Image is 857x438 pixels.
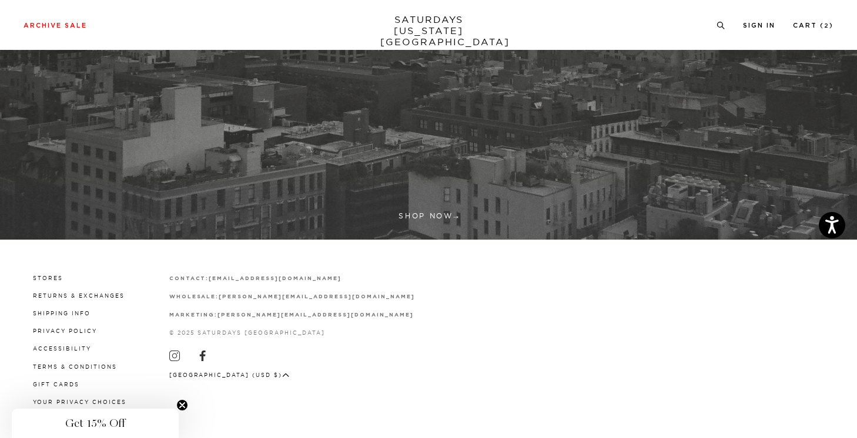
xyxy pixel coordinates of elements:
a: SATURDAYS[US_STATE][GEOGRAPHIC_DATA] [380,14,477,48]
a: Archive Sale [24,22,87,29]
strong: [EMAIL_ADDRESS][DOMAIN_NAME] [209,276,341,281]
strong: contact: [169,276,209,281]
a: [EMAIL_ADDRESS][DOMAIN_NAME] [209,275,341,281]
div: Get 15% OffClose teaser [12,409,179,438]
button: Close teaser [176,399,188,411]
a: [PERSON_NAME][EMAIL_ADDRESS][DOMAIN_NAME] [217,311,413,318]
a: Sign In [743,22,775,29]
a: Shipping Info [33,310,91,316]
strong: wholesale: [169,294,219,299]
a: Returns & Exchanges [33,292,125,299]
a: Your privacy choices [33,399,126,405]
strong: [PERSON_NAME][EMAIL_ADDRESS][DOMAIN_NAME] [219,294,414,299]
p: © 2025 Saturdays [GEOGRAPHIC_DATA] [169,328,415,337]
a: Terms & Conditions [33,363,117,370]
strong: marketing: [169,312,218,318]
span: Get 15% Off [65,416,125,430]
button: [GEOGRAPHIC_DATA] (USD $) [169,370,290,379]
a: Stores [33,275,63,281]
a: Privacy Policy [33,328,97,334]
a: Accessibility [33,345,91,352]
a: Gift Cards [33,381,79,388]
a: [PERSON_NAME][EMAIL_ADDRESS][DOMAIN_NAME] [219,293,414,299]
small: 2 [824,23,829,29]
strong: [PERSON_NAME][EMAIL_ADDRESS][DOMAIN_NAME] [217,312,413,318]
a: Cart (2) [793,22,833,29]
